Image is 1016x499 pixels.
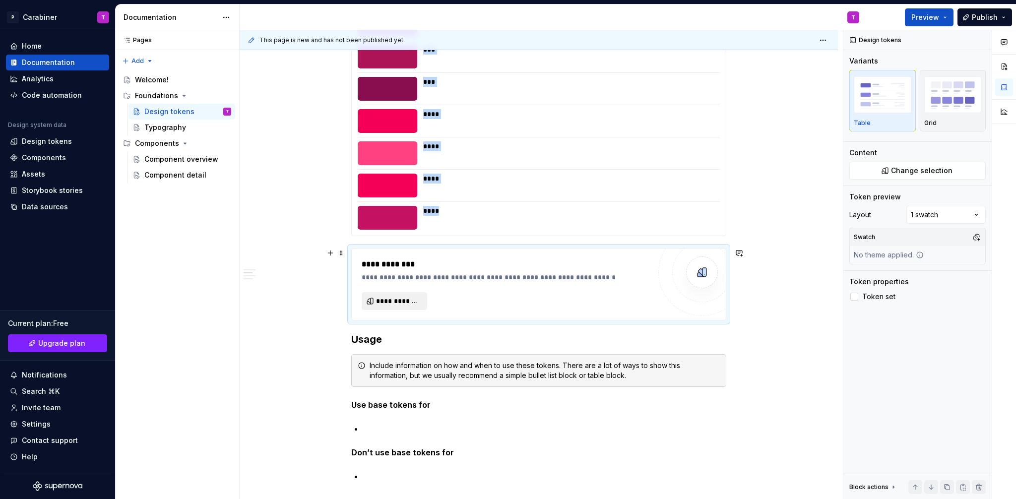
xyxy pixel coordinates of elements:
[891,166,952,176] span: Change selection
[849,192,901,202] div: Token preview
[351,332,726,346] h3: Usage
[22,58,75,67] div: Documentation
[6,199,109,215] a: Data sources
[119,135,235,151] div: Components
[128,120,235,135] a: Typography
[22,436,78,445] div: Contact support
[135,91,178,101] div: Foundations
[144,123,186,132] div: Typography
[7,11,19,23] div: P
[22,153,66,163] div: Components
[6,71,109,87] a: Analytics
[6,383,109,399] button: Search ⌘K
[22,90,82,100] div: Code automation
[2,6,113,28] button: PCarabinerT
[131,57,144,65] span: Add
[849,70,916,131] button: placeholderTable
[850,246,928,264] div: No theme applied.
[22,403,61,413] div: Invite team
[22,74,54,84] div: Analytics
[144,170,206,180] div: Component detail
[33,481,82,491] svg: Supernova Logo
[119,36,152,44] div: Pages
[22,452,38,462] div: Help
[8,318,107,328] div: Current plan : Free
[851,13,855,21] div: T
[6,433,109,448] button: Contact support
[849,56,878,66] div: Variants
[135,75,169,85] div: Welcome!
[22,136,72,146] div: Design tokens
[862,293,895,301] span: Token set
[38,338,85,348] span: Upgrade plan
[370,361,720,380] div: Include information on how and when to use these tokens. There are a lot of ways to show this inf...
[124,12,217,22] div: Documentation
[6,87,109,103] a: Code automation
[128,104,235,120] a: Design tokensT
[849,480,897,494] div: Block actions
[144,107,194,117] div: Design tokens
[8,334,107,352] a: Upgrade plan
[22,41,42,51] div: Home
[22,202,68,212] div: Data sources
[119,54,156,68] button: Add
[6,38,109,54] a: Home
[119,72,235,183] div: Page tree
[849,483,889,491] div: Block actions
[128,151,235,167] a: Component overview
[849,162,986,180] button: Change selection
[144,154,218,164] div: Component overview
[920,70,986,131] button: placeholderGrid
[6,166,109,182] a: Assets
[22,386,60,396] div: Search ⌘K
[852,230,877,244] div: Swatch
[911,12,939,22] span: Preview
[6,150,109,166] a: Components
[8,121,66,129] div: Design system data
[259,36,405,44] span: This page is new and has not been published yet.
[905,8,953,26] button: Preview
[101,13,105,21] div: T
[22,370,67,380] div: Notifications
[128,167,235,183] a: Component detail
[6,55,109,70] a: Documentation
[351,400,431,410] strong: Use base tokens for
[6,449,109,465] button: Help
[854,119,871,127] p: Table
[849,148,877,158] div: Content
[351,447,454,457] strong: Don’t use base tokens for
[22,419,51,429] div: Settings
[924,119,937,127] p: Grid
[6,400,109,416] a: Invite team
[849,210,871,220] div: Layout
[6,416,109,432] a: Settings
[135,138,179,148] div: Components
[22,186,83,195] div: Storybook stories
[6,183,109,198] a: Storybook stories
[6,367,109,383] button: Notifications
[972,12,998,22] span: Publish
[23,12,57,22] div: Carabiner
[849,277,909,287] div: Token properties
[119,72,235,88] a: Welcome!
[957,8,1012,26] button: Publish
[22,169,45,179] div: Assets
[924,76,982,113] img: placeholder
[119,88,235,104] div: Foundations
[6,133,109,149] a: Design tokens
[226,107,229,117] div: T
[854,76,911,113] img: placeholder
